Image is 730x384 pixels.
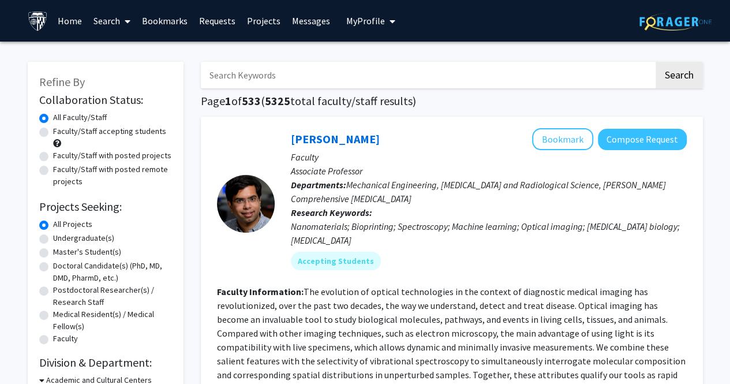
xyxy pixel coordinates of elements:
a: Requests [193,1,241,41]
div: Nanomaterials; Bioprinting; Spectroscopy; Machine learning; Optical imaging; [MEDICAL_DATA] biolo... [291,219,687,247]
a: Home [52,1,88,41]
span: 533 [242,94,261,108]
p: Faculty [291,150,687,164]
iframe: Chat [9,332,49,375]
h2: Projects Seeking: [39,200,172,214]
a: [PERSON_NAME] [291,132,380,146]
label: Medical Resident(s) / Medical Fellow(s) [53,308,172,333]
label: Undergraduate(s) [53,232,114,244]
mat-chip: Accepting Students [291,252,381,270]
b: Departments: [291,179,346,191]
label: Faculty/Staff with posted remote projects [53,163,172,188]
label: Doctoral Candidate(s) (PhD, MD, DMD, PharmD, etc.) [53,260,172,284]
span: My Profile [346,15,385,27]
span: Refine By [39,74,85,89]
label: Faculty/Staff accepting students [53,125,166,137]
label: All Projects [53,218,92,230]
button: Search [656,62,703,88]
span: Mechanical Engineering, [MEDICAL_DATA] and Radiological Science, [PERSON_NAME] Comprehensive [MED... [291,179,666,204]
h2: Division & Department: [39,356,172,370]
span: 1 [225,94,231,108]
label: Faculty [53,333,78,345]
label: Postdoctoral Researcher(s) / Research Staff [53,284,172,308]
button: Add Ishan Barman to Bookmarks [532,128,593,150]
input: Search Keywords [201,62,654,88]
button: Compose Request to Ishan Barman [598,129,687,150]
a: Messages [286,1,336,41]
span: 5325 [265,94,290,108]
h1: Page of ( total faculty/staff results) [201,94,703,108]
img: Johns Hopkins University Logo [28,11,48,31]
a: Projects [241,1,286,41]
b: Research Keywords: [291,207,372,218]
a: Bookmarks [136,1,193,41]
p: Associate Professor [291,164,687,178]
label: Faculty/Staff with posted projects [53,150,171,162]
label: All Faculty/Staff [53,111,107,124]
b: Faculty Information: [217,286,304,297]
img: ForagerOne Logo [639,13,712,31]
a: Search [88,1,136,41]
label: Master's Student(s) [53,246,121,258]
h2: Collaboration Status: [39,93,172,107]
